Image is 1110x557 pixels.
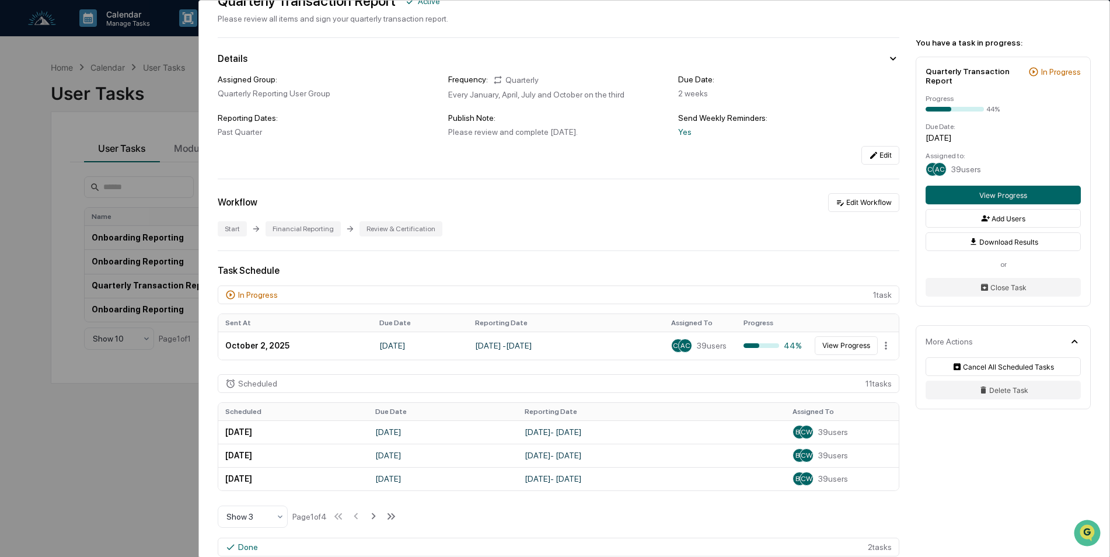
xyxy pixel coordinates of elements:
[935,165,945,173] span: AC
[292,512,327,521] div: Page 1 of 4
[678,113,899,123] div: Send Weekly Reminders:
[815,336,878,355] button: View Progress
[218,53,247,64] div: Details
[368,467,518,490] td: [DATE]
[7,165,78,186] a: 🔎Data Lookup
[678,75,899,84] div: Due Date:
[951,165,981,174] span: 39 users
[468,314,664,332] th: Reporting Date
[372,332,468,360] td: [DATE]
[927,165,938,173] span: CC
[673,342,683,350] span: CC
[218,221,247,236] div: Start
[801,428,812,436] span: CW
[518,467,786,490] td: [DATE] - [DATE]
[926,278,1081,297] button: Close Task
[218,374,899,393] div: 11 task s
[926,337,973,346] div: More Actions
[218,197,257,208] div: Workflow
[238,542,258,552] div: Done
[238,379,277,388] div: Scheduled
[818,427,848,437] span: 39 users
[801,475,812,483] span: CW
[744,341,802,350] div: 44%
[116,198,141,207] span: Pylon
[368,444,518,467] td: [DATE]
[218,286,899,304] div: 1 task
[697,341,727,350] span: 39 users
[986,105,1000,113] div: 44%
[736,314,809,332] th: Progress
[218,265,899,276] div: Task Schedule
[786,403,899,420] th: Assigned To
[916,38,1091,47] div: You have a task in progress:
[218,314,372,332] th: Sent At
[828,193,899,212] button: Edit Workflow
[12,89,33,110] img: 1746055101610-c473b297-6a78-478c-a979-82029cc54cd1
[678,127,899,137] div: Yes
[23,169,74,181] span: Data Lookup
[218,75,439,84] div: Assigned Group:
[795,475,804,483] span: BV
[218,538,899,556] div: 2 task s
[1073,518,1104,550] iframe: Open customer support
[468,332,664,360] td: [DATE] - [DATE]
[926,357,1081,376] button: Cancel All Scheduled Tasks
[85,148,94,158] div: 🗄️
[12,25,212,43] p: How can we help?
[218,467,368,490] td: [DATE]
[926,381,1081,399] button: Delete Task
[238,290,278,300] div: In Progress
[448,113,669,123] div: Publish Note:
[1041,67,1081,76] div: In Progress
[23,147,75,159] span: Preclearance
[818,451,848,460] span: 39 users
[218,403,368,420] th: Scheduled
[664,314,736,332] th: Assigned To
[926,186,1081,204] button: View Progress
[372,314,468,332] th: Due Date
[493,75,539,85] div: Quarterly
[926,67,1024,85] div: Quarterly Transaction Report
[518,403,786,420] th: Reporting Date
[80,142,149,163] a: 🗄️Attestations
[218,14,448,23] div: Please review all items and sign your quarterly transaction report.
[926,95,1081,103] div: Progress
[926,152,1081,160] div: Assigned to:
[795,451,804,459] span: BV
[448,90,669,99] div: Every January, April, July and October on the third
[218,444,368,467] td: [DATE]
[7,142,80,163] a: 🖐️Preclearance
[678,89,899,98] div: 2 weeks
[266,221,341,236] div: Financial Reporting
[926,232,1081,251] button: Download Results
[795,428,804,436] span: BV
[218,89,439,98] div: Quarterly Reporting User Group
[448,127,669,137] div: Please review and complete [DATE].
[818,474,848,483] span: 39 users
[926,209,1081,228] button: Add Users
[218,420,368,444] td: [DATE]
[12,170,21,180] div: 🔎
[82,197,141,207] a: Powered byPylon
[218,113,439,123] div: Reporting Dates:
[801,451,812,459] span: CW
[518,444,786,467] td: [DATE] - [DATE]
[926,133,1081,142] div: [DATE]
[448,75,488,85] div: Frequency:
[680,342,690,350] span: AC
[359,221,442,236] div: Review & Certification
[368,403,518,420] th: Due Date
[518,420,786,444] td: [DATE] - [DATE]
[218,127,439,137] div: Past Quarter
[861,146,899,165] button: Edit
[96,147,145,159] span: Attestations
[198,93,212,107] button: Start new chat
[368,420,518,444] td: [DATE]
[926,260,1081,269] div: or
[926,123,1081,131] div: Due Date:
[40,101,148,110] div: We're available if you need us!
[12,148,21,158] div: 🖐️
